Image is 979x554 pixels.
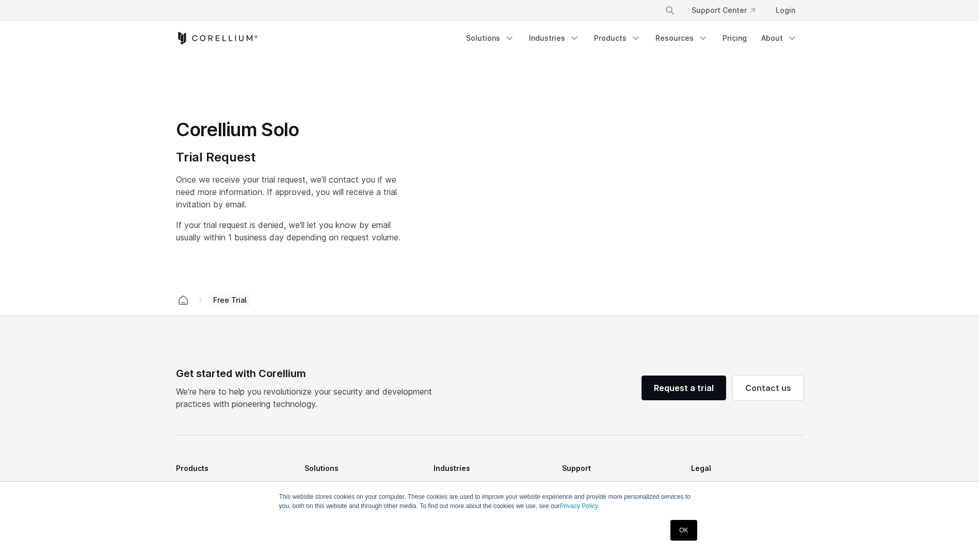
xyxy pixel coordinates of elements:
[176,32,258,44] a: Corellium Home
[767,1,804,20] a: Login
[649,29,714,47] a: Resources
[716,29,753,47] a: Pricing
[304,477,417,493] a: Mobile Vulnerability Research
[174,293,192,307] a: Corellium home
[176,366,440,381] div: Get started with Corellium
[176,150,400,165] h4: Trial Request
[560,502,600,510] a: Privacy Policy.
[434,477,546,493] a: Enterprise
[670,520,697,541] a: OK
[683,1,763,20] a: Support Center
[562,477,675,493] a: Status ↗
[661,1,679,20] button: Search
[755,29,804,47] a: About
[523,29,586,47] a: Industries
[652,1,804,20] div: Navigation Menu
[641,376,726,400] a: Request a trial
[691,477,804,493] a: Privacy Policy
[733,376,804,400] a: Contact us
[209,293,251,307] span: Free Trial
[460,29,804,47] div: Navigation Menu
[176,118,400,141] h1: Corellium Solo
[176,174,397,209] span: Once we receive your trial request, we'll contact you if we need more information. If approved, y...
[460,29,521,47] a: Solutions
[588,29,647,47] a: Products
[176,220,400,242] span: If your trial request is denied, we'll let you know by email usually within 1 business day depend...
[176,385,440,410] p: We’re here to help you revolutionize your security and development practices with pioneering tech...
[279,492,700,511] p: This website stores cookies on your computer. These cookies are used to improve your website expe...
[176,477,288,493] a: Platform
